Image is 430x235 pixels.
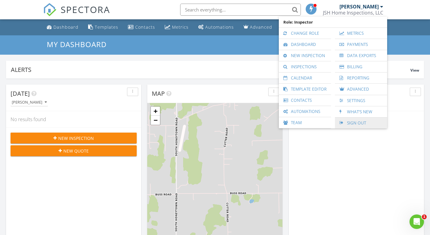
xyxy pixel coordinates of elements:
[205,24,234,30] div: Automations
[29,184,33,189] button: Upload attachment
[241,22,275,33] a: Advanced
[44,22,81,33] a: Dashboard
[29,3,59,8] h1: Fin AI Agent
[282,39,328,50] a: Dashboard
[10,34,94,45] div: I will take a look at your request and see what can be done!
[323,10,383,16] div: JSH Home Inspections, LLC
[126,22,158,33] a: Contacts
[5,21,116,50] div: Ryan says…
[95,24,118,30] div: Templates
[282,72,328,83] a: Calendar
[162,22,191,33] a: Metrics
[282,84,328,95] a: Template Editor
[410,68,419,73] span: View
[47,39,107,49] span: My Dashboard
[12,100,47,105] div: [PERSON_NAME]
[11,66,410,74] div: Alerts
[29,8,75,14] p: The team can also help
[338,50,384,61] a: Data Exports
[10,24,94,31] div: Hey [PERSON_NAME], good morning. 😃
[10,53,94,166] div: They will get back to you with more details. In theory, yes, we can get that added to your site. ...
[338,106,384,117] a: What's New
[6,111,141,127] div: No results found
[282,106,328,117] a: Automations
[339,4,379,10] div: [PERSON_NAME]
[106,2,117,13] div: Close
[338,61,384,72] a: Billing
[11,89,30,98] span: [DATE]
[4,2,15,14] button: go back
[38,184,43,189] button: Start recording
[282,17,384,27] span: Role: Inspector
[94,2,106,14] button: Home
[250,24,272,30] div: Advanced
[10,53,92,64] b: I submitted a website edit request on your behalf!
[409,214,424,229] iframe: Intercom live chat
[282,50,328,61] a: New Inspection
[58,135,94,141] span: New Inspection
[422,214,427,219] span: 1
[53,24,78,30] div: Dashboard
[196,22,236,33] a: Automations (Basic)
[172,24,189,30] div: Metrics
[5,21,99,49] div: Hey [PERSON_NAME], good morning. 😃I will take a look at your request and see what can be done!
[11,98,48,107] button: [PERSON_NAME]
[338,28,384,39] a: Metrics
[135,24,155,30] div: Contacts
[282,95,328,106] a: Contacts
[11,145,137,156] button: New Quote
[19,184,24,189] button: Gif picker
[5,50,116,174] div: Ryan says…
[151,107,160,116] a: Zoom in
[5,171,116,182] textarea: Message…
[151,116,160,125] a: Zoom out
[43,3,56,16] img: The Best Home Inspection Software - Spectora
[282,28,328,39] a: Change Role
[5,50,99,169] div: I submitted a website edit request on your behalf!They will get back to you with more details.In ...
[11,133,137,143] button: New Inspection
[180,4,301,16] input: Search everything...
[86,22,121,33] a: Templates
[9,184,14,189] button: Emoji picker
[17,3,27,13] img: Profile image for Fin AI Agent
[61,3,110,16] span: SPECTORA
[10,118,57,123] a: [URL][DOMAIN_NAME]
[43,8,110,21] a: SPECTORA
[338,39,384,50] a: Payments
[338,84,384,95] a: Advanced
[338,95,384,106] a: Settings
[63,148,89,154] span: New Quote
[152,89,165,98] span: Map
[282,61,328,72] a: Inspections
[104,182,113,191] button: Send a message…
[338,117,384,128] a: Sign Out
[338,72,384,83] a: Reporting
[282,117,328,128] a: Team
